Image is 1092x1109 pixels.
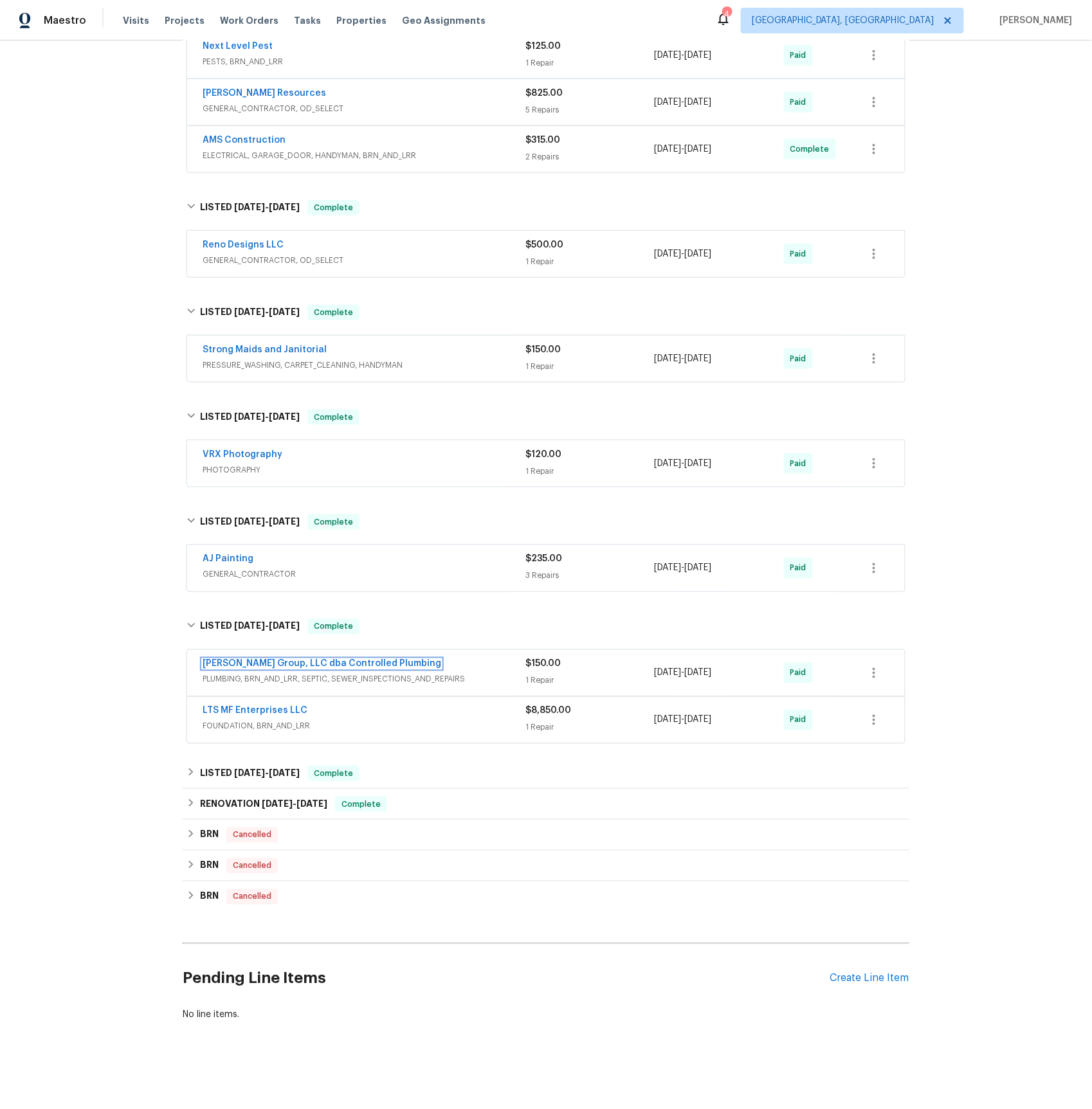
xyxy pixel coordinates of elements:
span: $315.00 [525,136,560,145]
span: [DATE] [269,768,300,777]
span: - [234,412,300,421]
a: Next Level Pest [203,42,273,51]
span: ELECTRICAL, GARAGE_DOOR, HANDYMAN, BRN_AND_LRR [203,149,525,162]
span: [DATE] [269,307,300,316]
span: - [655,667,712,680]
span: [DATE] [234,307,265,316]
span: Cancelled [228,890,277,903]
span: Tasks [294,16,321,25]
span: Paid [790,49,812,62]
span: - [234,203,300,212]
span: $125.00 [525,42,561,51]
span: [DATE] [685,51,712,60]
div: LISTED [DATE]-[DATE]Complete [183,758,909,789]
div: 1 Repair [525,360,655,373]
span: $235.00 [525,555,562,564]
h6: BRN [200,827,219,843]
span: Visits [123,14,149,27]
span: - [655,562,712,575]
div: BRN Cancelled [183,820,909,851]
span: [DATE] [234,412,265,421]
h6: BRN [200,858,219,874]
span: $120.00 [525,450,561,459]
span: Maestro [44,14,86,27]
span: - [234,307,300,316]
a: [PERSON_NAME] Group, LLC dba Controlled Plumbing [203,660,441,669]
span: Complete [309,767,358,780]
div: 5 Repairs [525,104,655,116]
span: Paid [790,562,812,575]
div: 1 Repair [525,674,655,687]
span: [DATE] [234,203,265,212]
h2: Pending Line Items [183,949,830,1009]
span: [GEOGRAPHIC_DATA], [GEOGRAPHIC_DATA] [752,14,934,27]
span: PLUMBING, BRN_AND_LRR, SEPTIC, SEWER_INSPECTIONS_AND_REPAIRS [203,673,525,686]
span: Complete [309,201,358,214]
span: [DATE] [269,412,300,421]
span: GENERAL_CONTRACTOR [203,568,525,581]
div: 1 Repair [525,465,655,478]
span: [DATE] [655,354,682,363]
span: GENERAL_CONTRACTOR, OD_SELECT [203,254,525,267]
span: [DATE] [262,799,293,808]
h6: BRN [200,889,219,905]
h6: LISTED [200,766,300,781]
span: [DATE] [685,716,712,725]
span: GENERAL_CONTRACTOR, OD_SELECT [203,102,525,115]
span: [DATE] [269,622,300,631]
div: LISTED [DATE]-[DATE]Complete [183,606,909,647]
span: PHOTOGRAPHY [203,464,525,476]
span: - [234,517,300,526]
span: [DATE] [234,622,265,631]
div: 1 Repair [525,57,655,69]
span: - [234,768,300,777]
h6: LISTED [200,410,300,425]
div: LISTED [DATE]-[DATE]Complete [183,292,909,333]
span: Paid [790,714,812,726]
span: [DATE] [655,98,682,107]
span: [DATE] [685,459,712,468]
span: Complete [336,798,386,811]
span: Geo Assignments [402,14,486,27]
span: [DATE] [234,517,265,526]
a: VRX Photography [203,450,282,459]
span: Complete [309,620,358,633]
div: 3 Repairs [525,570,655,582]
a: AJ Painting [203,555,253,564]
div: BRN Cancelled [183,881,909,912]
span: - [655,714,712,726]
span: [DATE] [685,98,712,107]
span: Projects [165,14,205,27]
span: $500.00 [525,240,563,249]
span: Paid [790,352,812,365]
span: [DATE] [655,249,682,258]
span: Paid [790,667,812,680]
span: $825.00 [525,89,563,98]
span: [DATE] [269,517,300,526]
span: - [655,49,712,62]
span: [PERSON_NAME] [995,14,1073,27]
div: 2 Repairs [525,150,655,163]
span: Complete [309,516,358,528]
span: [DATE] [685,354,712,363]
a: [PERSON_NAME] Resources [203,89,326,98]
h6: LISTED [200,200,300,215]
span: [DATE] [655,145,682,154]
span: FOUNDATION, BRN_AND_LRR [203,720,525,733]
h6: LISTED [200,619,300,635]
span: [DATE] [685,249,712,258]
h6: LISTED [200,514,300,530]
span: - [655,143,712,156]
span: [DATE] [685,564,712,573]
span: - [262,799,327,808]
span: PRESSURE_WASHING, CARPET_CLEANING, HANDYMAN [203,359,525,372]
span: Cancelled [228,829,277,842]
span: Paid [790,96,812,109]
a: Strong Maids and Janitorial [203,345,327,354]
span: [DATE] [655,716,682,725]
span: [DATE] [655,51,682,60]
span: $150.00 [525,345,561,354]
span: Paid [790,248,812,260]
div: LISTED [DATE]-[DATE]Complete [183,397,909,438]
span: Properties [336,14,387,27]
